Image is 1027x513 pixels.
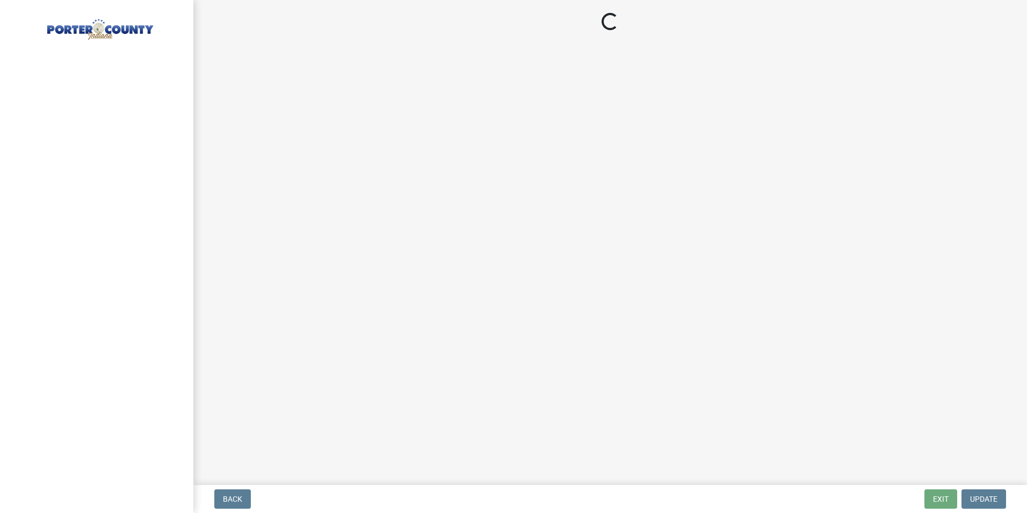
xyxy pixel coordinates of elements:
[21,11,176,41] img: Porter County, Indiana
[214,489,251,509] button: Back
[961,489,1006,509] button: Update
[924,489,957,509] button: Exit
[223,495,242,503] span: Back
[970,495,997,503] span: Update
